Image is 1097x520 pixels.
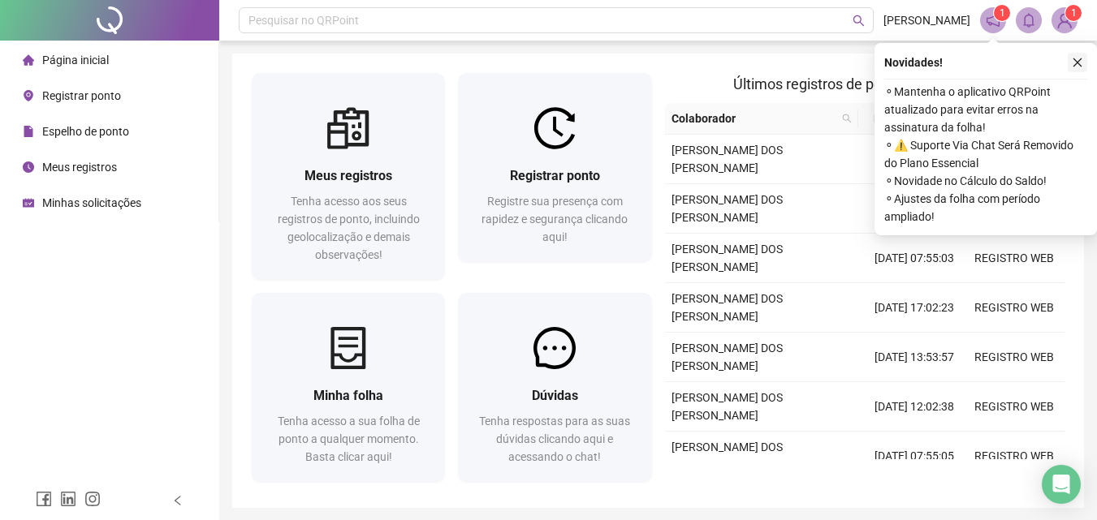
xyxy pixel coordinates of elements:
span: bell [1021,13,1036,28]
span: facebook [36,491,52,507]
span: 1 [1071,7,1077,19]
td: [DATE] 12:01:36 [865,184,965,234]
span: close [1072,57,1083,68]
span: [PERSON_NAME] [883,11,970,29]
td: [DATE] 13:53:57 [865,333,965,382]
span: Minhas solicitações [42,196,141,209]
span: [PERSON_NAME] DOS [PERSON_NAME] [672,292,783,323]
span: Registrar ponto [510,168,600,183]
span: Registrar ponto [42,89,121,102]
span: search [839,106,855,131]
span: Tenha acesso aos seus registros de ponto, incluindo geolocalização e demais observações! [278,195,420,261]
span: search [853,15,865,27]
span: notification [986,13,1000,28]
span: Tenha acesso a sua folha de ponto a qualquer momento. Basta clicar aqui! [278,415,420,463]
td: [DATE] 13:51:12 [865,135,965,184]
span: ⚬ ⚠️ Suporte Via Chat Será Removido do Plano Essencial [884,136,1087,172]
td: REGISTRO WEB [965,234,1065,283]
td: [DATE] 12:02:38 [865,382,965,432]
span: Meus registros [304,168,392,183]
span: ⚬ Ajustes da folha com período ampliado! [884,190,1087,226]
a: Meus registrosTenha acesso aos seus registros de ponto, incluindo geolocalização e demais observa... [252,73,445,280]
span: 1 [1000,7,1005,19]
td: REGISTRO WEB [965,382,1065,432]
span: ⚬ Novidade no Cálculo do Saldo! [884,172,1087,190]
span: [PERSON_NAME] DOS [PERSON_NAME] [672,391,783,422]
span: Data/Hora [865,110,935,127]
td: [DATE] 07:55:03 [865,234,965,283]
span: Novidades ! [884,54,943,71]
td: REGISTRO WEB [965,432,1065,481]
span: [PERSON_NAME] DOS [PERSON_NAME] [672,144,783,174]
sup: Atualize o seu contato no menu Meus Dados [1065,5,1082,21]
span: file [23,126,34,137]
span: home [23,54,34,66]
span: Registre sua presença com rapidez e segurança clicando aqui! [482,195,628,243]
span: Espelho de ponto [42,125,129,138]
span: [PERSON_NAME] DOS [PERSON_NAME] [672,440,783,471]
span: schedule [23,197,34,208]
span: environment [23,90,34,101]
div: Open Intercom Messenger [1042,465,1081,504]
span: Minha folha [313,388,383,403]
span: instagram [84,491,101,507]
a: DúvidasTenha respostas para as suas dúvidas clicando aqui e acessando o chat! [458,293,651,482]
span: ⚬ Mantenha o aplicativo QRPoint atualizado para evitar erros na assinatura da folha! [884,83,1087,136]
span: [PERSON_NAME] DOS [PERSON_NAME] [672,342,783,372]
span: left [172,495,184,506]
span: linkedin [60,491,76,507]
a: Registrar pontoRegistre sua presença com rapidez e segurança clicando aqui! [458,73,651,262]
span: clock-circle [23,161,34,173]
span: Meus registros [42,161,117,174]
td: [DATE] 17:02:23 [865,283,965,333]
span: Dúvidas [532,388,578,403]
span: Tenha respostas para as suas dúvidas clicando aqui e acessando o chat! [479,415,630,463]
td: REGISTRO WEB [965,333,1065,382]
td: [DATE] 07:55:05 [865,432,965,481]
span: [PERSON_NAME] DOS [PERSON_NAME] [672,193,783,224]
span: [PERSON_NAME] DOS [PERSON_NAME] [672,243,783,273]
td: REGISTRO WEB [965,283,1065,333]
span: Últimos registros de ponto sincronizados [733,75,996,92]
th: Data/Hora [858,103,955,135]
a: Minha folhaTenha acesso a sua folha de ponto a qualquer momento. Basta clicar aqui! [252,293,445,482]
img: 72295 [1052,8,1077,32]
span: Página inicial [42,54,109,67]
span: Colaborador [672,110,836,127]
span: search [842,114,852,123]
sup: 1 [994,5,1010,21]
